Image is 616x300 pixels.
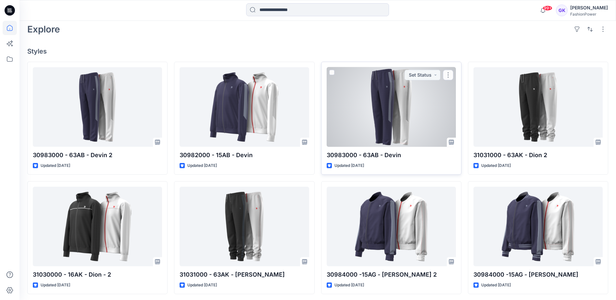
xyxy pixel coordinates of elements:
[187,162,217,169] p: Updated [DATE]
[334,162,364,169] p: Updated [DATE]
[180,67,309,147] a: 30982000 - 15AB - Devin
[327,151,456,160] p: 30983000 - 63AB - Devin
[570,12,608,17] div: FashionPower
[327,67,456,147] a: 30983000 - 63AB - Devin
[473,67,603,147] a: 31031000 - 63AK - Dion 2
[473,270,603,279] p: 30984000 -15AG - [PERSON_NAME]
[33,270,162,279] p: 31030000 - 16AK - Dion - 2
[187,282,217,289] p: Updated [DATE]
[41,162,70,169] p: Updated [DATE]
[180,151,309,160] p: 30982000 - 15AB - Devin
[556,5,568,16] div: GK
[481,162,511,169] p: Updated [DATE]
[180,270,309,279] p: 31031000 - 63AK - [PERSON_NAME]
[27,24,60,34] h2: Explore
[180,187,309,266] a: 31031000 - 63AK - Dion
[327,187,456,266] a: 30984000 -15AG - Dana 2
[41,282,70,289] p: Updated [DATE]
[327,270,456,279] p: 30984000 -15AG - [PERSON_NAME] 2
[543,6,552,11] span: 99+
[481,282,511,289] p: Updated [DATE]
[33,187,162,266] a: 31030000 - 16AK - Dion - 2
[570,4,608,12] div: [PERSON_NAME]
[27,47,608,55] h4: Styles
[473,151,603,160] p: 31031000 - 63AK - Dion 2
[334,282,364,289] p: Updated [DATE]
[33,151,162,160] p: 30983000 - 63AB - Devin 2
[473,187,603,266] a: 30984000 -15AG - Dana
[33,67,162,147] a: 30983000 - 63AB - Devin 2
